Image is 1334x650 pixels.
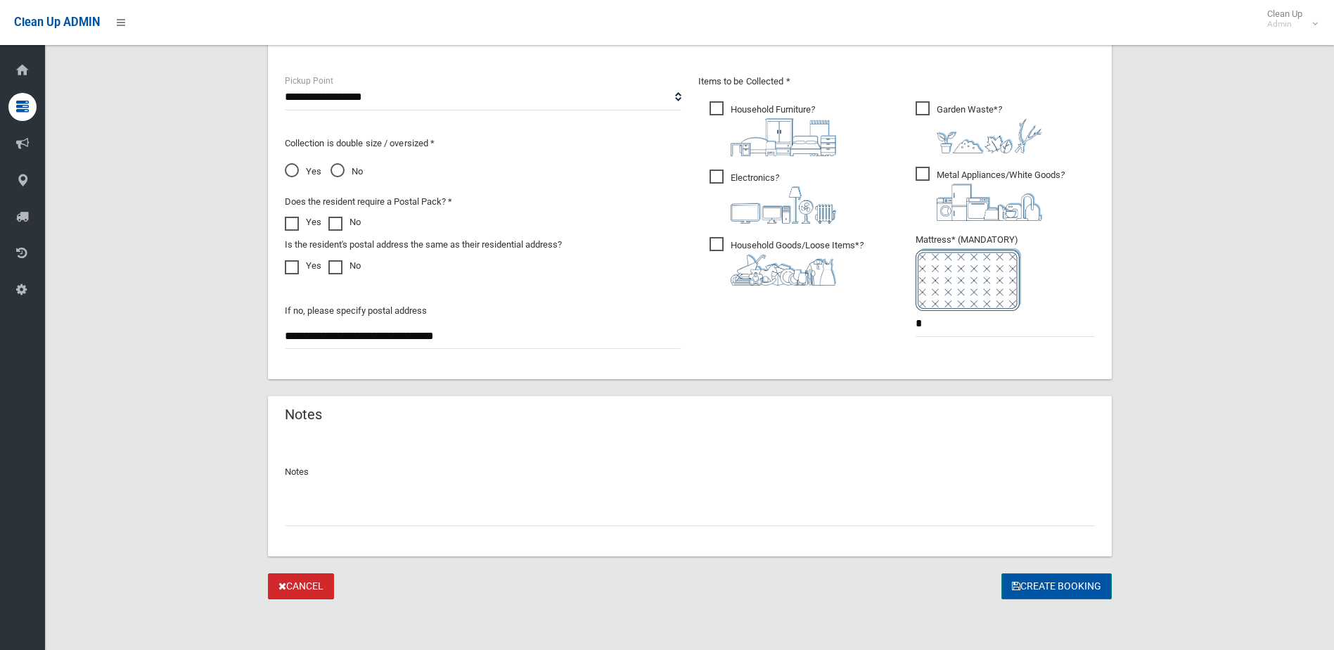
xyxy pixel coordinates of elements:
span: Garden Waste* [916,101,1042,153]
img: 4fd8a5c772b2c999c83690221e5242e0.png [937,118,1042,153]
header: Notes [268,401,339,428]
img: 394712a680b73dbc3d2a6a3a7ffe5a07.png [731,186,836,224]
span: Metal Appliances/White Goods [916,167,1065,221]
label: Does the resident require a Postal Pack? * [285,193,452,210]
i: ? [937,104,1042,153]
label: No [328,214,361,231]
p: Items to be Collected * [698,73,1095,90]
p: Collection is double size / oversized * [285,135,681,152]
i: ? [731,240,864,286]
img: 36c1b0289cb1767239cdd3de9e694f19.png [937,184,1042,221]
label: Is the resident's postal address the same as their residential address? [285,236,562,253]
span: Household Furniture [710,101,836,156]
i: ? [731,104,836,156]
img: e7408bece873d2c1783593a074e5cb2f.png [916,248,1021,311]
i: ? [937,170,1065,221]
p: Notes [285,464,1095,480]
span: Household Goods/Loose Items* [710,237,864,286]
label: No [328,257,361,274]
span: Mattress* (MANDATORY) [916,234,1095,311]
label: Yes [285,257,321,274]
label: If no, please specify postal address [285,302,427,319]
img: b13cc3517677393f34c0a387616ef184.png [731,254,836,286]
img: aa9efdbe659d29b613fca23ba79d85cb.png [731,118,836,156]
a: Cancel [268,573,334,599]
button: Create Booking [1001,573,1112,599]
i: ? [731,172,836,224]
span: No [331,163,363,180]
small: Admin [1267,19,1302,30]
span: Electronics [710,170,836,224]
label: Yes [285,214,321,231]
span: Clean Up ADMIN [14,15,100,29]
span: Yes [285,163,321,180]
span: Clean Up [1260,8,1316,30]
